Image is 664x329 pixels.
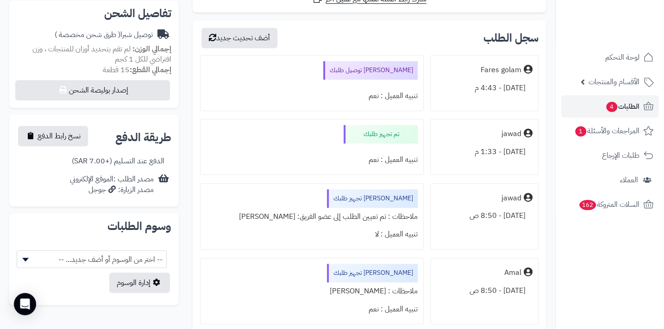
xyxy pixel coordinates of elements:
[620,174,638,186] span: العملاء
[605,100,639,113] span: الطلبات
[206,225,417,243] div: تنبيه العميل : لا
[561,193,658,216] a: السلات المتروكة162
[436,282,532,300] div: [DATE] - 8:50 ص
[14,293,36,315] div: Open Intercom Messenger
[436,79,532,97] div: [DATE] - 4:43 م
[55,30,153,40] div: توصيل شبرا
[327,264,418,282] div: [PERSON_NAME] تجهيز طلبك
[130,64,171,75] strong: إجمالي القطع:
[504,267,521,278] div: Amal
[201,28,277,48] button: أضف تحديث جديد
[323,61,418,80] div: [PERSON_NAME] توصيل طلبك
[578,198,639,211] span: السلات المتروكة
[206,300,417,318] div: تنبيه العميل : نعم
[436,207,532,225] div: [DATE] - 8:50 ص
[109,273,170,293] a: إدارة الوسوم
[561,120,658,142] a: المراجعات والأسئلة1
[589,75,639,88] span: الأقسام والمنتجات
[561,46,658,68] a: لوحة التحكم
[574,124,639,137] span: المراجعات والأسئلة
[575,126,586,137] span: 1
[38,130,81,142] span: نسخ رابط الدفع
[481,65,521,75] div: Fares golam
[501,193,521,204] div: jawad
[206,208,417,226] div: ملاحظات : تم تعيين الطلب إلى عضو الفريق: [PERSON_NAME]
[115,132,171,143] h2: طريقة الدفع
[344,125,418,143] div: تم تجهيز طلبك
[17,8,171,19] h2: تفاصيل الشحن
[436,143,532,161] div: [DATE] - 1:33 م
[561,144,658,167] a: طلبات الإرجاع
[206,151,417,169] div: تنبيه العميل : نعم
[579,200,596,210] span: 162
[103,64,171,75] small: 15 قطعة
[483,32,539,43] h3: سجل الطلب
[17,221,171,232] h2: وسوم الطلبات
[606,102,617,112] span: 4
[327,189,418,208] div: [PERSON_NAME] تجهيز طلبك
[561,169,658,191] a: العملاء
[55,29,120,40] span: ( طرق شحن مخصصة )
[206,87,417,105] div: تنبيه العميل : نعم
[206,282,417,300] div: ملاحظات : [PERSON_NAME]
[601,25,655,44] img: logo-2.png
[17,251,166,268] span: -- اختر من الوسوم أو أضف جديد... --
[15,80,170,100] button: إصدار بوليصة الشحن
[501,129,521,139] div: jawad
[18,126,88,146] button: نسخ رابط الدفع
[17,250,167,268] span: -- اختر من الوسوم أو أضف جديد... --
[605,51,639,64] span: لوحة التحكم
[72,156,164,167] div: الدفع عند التسليم (+7.00 SAR)
[70,174,154,195] div: مصدر الطلب :الموقع الإلكتروني
[32,43,171,65] span: لم تقم بتحديد أوزان للمنتجات ، وزن افتراضي للكل 1 كجم
[70,185,154,195] div: مصدر الزيارة: جوجل
[561,95,658,118] a: الطلبات4
[602,149,639,162] span: طلبات الإرجاع
[132,43,171,55] strong: إجمالي الوزن:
